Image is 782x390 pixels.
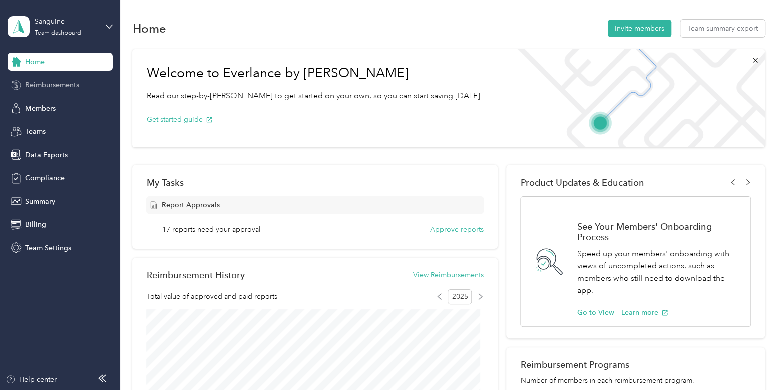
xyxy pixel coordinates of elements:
[146,65,482,81] h1: Welcome to Everlance by [PERSON_NAME]
[35,16,97,27] div: Sanguine
[25,103,56,114] span: Members
[621,307,668,318] button: Learn more
[25,243,71,253] span: Team Settings
[146,291,277,302] span: Total value of approved and paid reports
[520,177,644,188] span: Product Updates & Education
[161,200,219,210] span: Report Approvals
[146,114,213,125] button: Get started guide
[146,270,244,280] h2: Reimbursement History
[413,270,484,280] button: View Reimbursements
[448,289,472,304] span: 2025
[430,224,484,235] button: Approve reports
[25,126,46,137] span: Teams
[577,221,739,242] h1: See Your Members' Onboarding Process
[25,150,68,160] span: Data Exports
[25,173,65,183] span: Compliance
[577,248,739,297] p: Speed up your members' onboarding with views of uncompleted actions, such as members who still ne...
[680,20,765,37] button: Team summary export
[25,57,45,67] span: Home
[726,334,782,390] iframe: Everlance-gr Chat Button Frame
[6,374,57,385] button: Help center
[146,90,482,102] p: Read our step-by-[PERSON_NAME] to get started on your own, so you can start saving [DATE].
[508,49,764,147] img: Welcome to everlance
[162,224,260,235] span: 17 reports need your approval
[577,307,614,318] button: Go to View
[25,80,79,90] span: Reimbursements
[25,219,46,230] span: Billing
[608,20,671,37] button: Invite members
[520,359,750,370] h2: Reimbursement Programs
[520,375,750,386] p: Number of members in each reimbursement program.
[35,30,81,36] div: Team dashboard
[132,23,166,34] h1: Home
[146,177,483,188] div: My Tasks
[25,196,55,207] span: Summary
